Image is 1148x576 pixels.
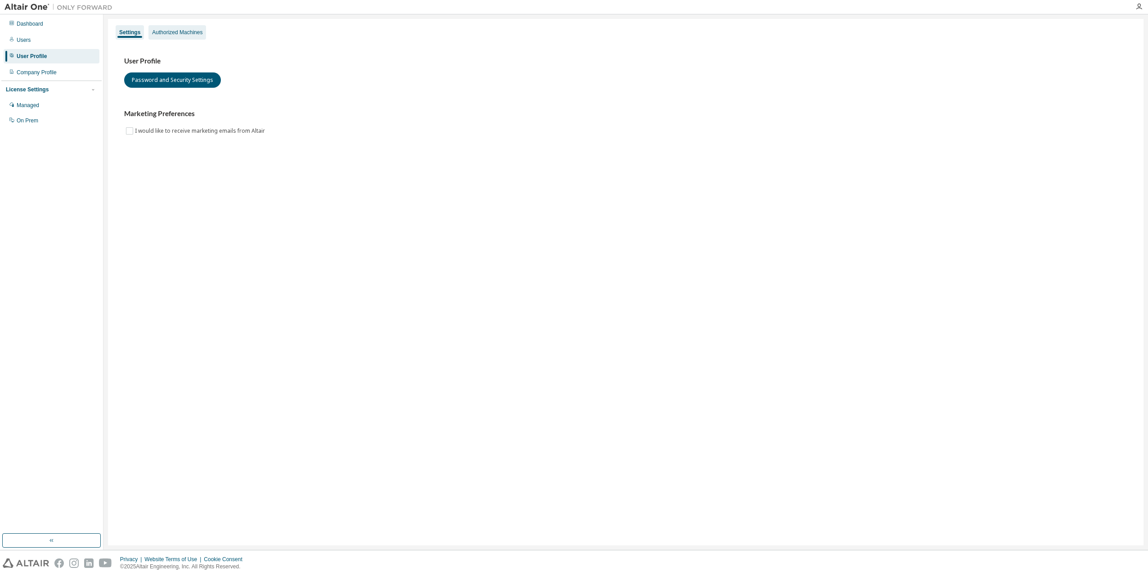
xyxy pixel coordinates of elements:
[152,29,202,36] div: Authorized Machines
[120,563,248,571] p: © 2025 Altair Engineering, Inc. All Rights Reserved.
[204,556,247,563] div: Cookie Consent
[3,558,49,568] img: altair_logo.svg
[6,86,49,93] div: License Settings
[124,109,1127,118] h3: Marketing Preferences
[4,3,117,12] img: Altair One
[99,558,112,568] img: youtube.svg
[54,558,64,568] img: facebook.svg
[135,126,267,136] label: I would like to receive marketing emails from Altair
[84,558,94,568] img: linkedin.svg
[17,53,47,60] div: User Profile
[144,556,204,563] div: Website Terms of Use
[124,72,221,88] button: Password and Security Settings
[17,20,43,27] div: Dashboard
[17,117,38,124] div: On Prem
[17,36,31,44] div: Users
[17,69,57,76] div: Company Profile
[120,556,144,563] div: Privacy
[124,57,1127,66] h3: User Profile
[17,102,39,109] div: Managed
[69,558,79,568] img: instagram.svg
[119,29,140,36] div: Settings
